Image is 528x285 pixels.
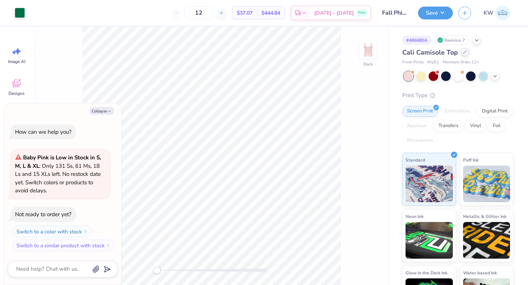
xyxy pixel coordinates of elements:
img: Switch to a color with stock [83,229,88,234]
strong: Baby Pink is Low in Stock in S, M, L & XL [15,154,101,170]
span: Minimum Order: 12 + [443,59,479,66]
div: Transfers [434,121,463,132]
a: KW [480,5,513,20]
div: Foil [488,121,505,132]
span: Free [358,10,365,15]
button: Switch to a similar product with stock [12,240,114,251]
div: Embroidery [440,106,475,117]
span: # fp52 [428,59,439,66]
input: Untitled Design [377,5,412,20]
img: Switch to a similar product with stock [106,243,110,248]
span: Fresh Prints [402,59,424,66]
span: Metallic & Glitter Ink [463,212,506,220]
div: Rhinestones [402,135,438,146]
div: How can we help you? [15,128,71,136]
img: Puff Ink [463,166,510,202]
span: Cali Camisole Top [402,48,458,57]
span: Standard [406,156,425,164]
span: $37.07 [237,9,253,17]
span: Image AI [8,59,25,64]
span: Puff Ink [463,156,478,164]
span: [DATE] - [DATE] [314,9,354,17]
div: Applique [402,121,432,132]
span: $444.84 [261,9,280,17]
span: KW [484,9,494,17]
div: # 486680A [402,36,432,45]
span: : Only 131 Ss, 61 Ms, 18 Ls and 15 XLs left. No restock date yet. Switch colors or products to av... [15,154,101,194]
button: Switch to a color with stock [12,226,92,237]
div: Digital Print [477,106,513,117]
div: Vinyl [465,121,486,132]
div: Revision 7 [435,36,469,45]
img: Metallic & Glitter Ink [463,222,510,259]
span: Glow in the Dark Ink [406,269,447,277]
div: Not ready to order yet? [15,211,71,218]
button: Collapse [89,107,114,115]
span: Water based Ink [463,269,497,277]
img: Back [361,42,375,57]
button: Save [418,7,453,19]
input: – – [184,6,213,19]
div: Screen Print [402,106,438,117]
div: Back [363,61,373,67]
span: Neon Ink [406,212,423,220]
img: Standard [406,166,453,202]
img: Kailey Wyatt [495,5,510,20]
div: Print Type [402,91,513,100]
span: Designs [8,90,25,96]
div: Accessibility label [153,267,161,274]
img: Neon Ink [406,222,453,259]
